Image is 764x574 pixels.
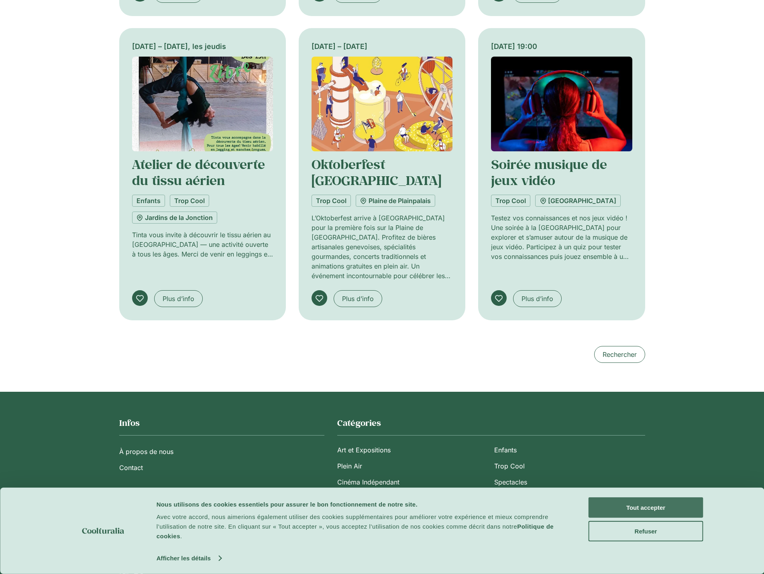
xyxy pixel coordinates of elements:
a: Contact [119,460,324,476]
a: [GEOGRAPHIC_DATA] [535,195,621,207]
a: Trop Cool [494,458,645,474]
p: L’Oktoberfest arrive à [GEOGRAPHIC_DATA] pour la première fois sur la Plaine de [GEOGRAPHIC_DATA]... [312,213,452,281]
a: Plus d’info [154,290,203,307]
a: Rechercher [594,346,645,363]
span: Plus d’info [342,294,374,303]
a: Enfants [132,195,165,207]
a: Trop Cool [170,195,209,207]
span: . [180,533,182,539]
a: Trop Cool [491,195,530,207]
h2: Catégories [337,417,645,429]
div: [DATE] – [DATE], les jeudis [132,41,273,52]
a: Jardins de la Jonction [132,212,217,224]
p: Tinta vous invite à découvrir le tissu aérien au [GEOGRAPHIC_DATA] — une activité ouverte à tous ... [132,230,273,259]
a: Afficher les détails [157,552,221,564]
div: Nous utilisons des cookies essentiels pour assurer le bon fonctionnement de notre site. [157,499,570,509]
span: Plus d’info [522,294,553,303]
a: Enfants [494,442,645,458]
nav: Menu [119,444,324,476]
a: Plaine de Plainpalais [356,195,435,207]
a: Cinéma Indépendant [337,474,488,490]
span: Avec votre accord, nous aimerions également utiliser des cookies supplémentaires pour améliorer v... [157,513,548,530]
a: Spectacles [494,474,645,490]
a: Plus d’info [513,290,562,307]
a: Plus d’info [334,290,382,307]
img: logo [82,528,124,534]
p: Une soirée à la [GEOGRAPHIC_DATA] pour explorer et s’amuser autour de la musique de jeux vidéo. P... [491,223,632,261]
h2: Infos [119,417,324,429]
button: Tout accepter [589,497,703,518]
p: Testez vos connaissances et nos jeux vidéo ! [491,213,632,223]
div: [DATE] – [DATE] [312,41,452,52]
nav: Menu [337,442,645,506]
a: Art et Expositions [337,442,488,458]
span: Rechercher [603,350,637,359]
a: Atelier de découverte du tissu aérien [132,156,265,189]
a: Oktoberfest [GEOGRAPHIC_DATA] [312,156,441,189]
a: Soirée musique de jeux vidéo [491,156,607,189]
a: Trop Cool [312,195,351,207]
a: Plein Air [337,458,488,474]
button: Refuser [589,521,703,541]
a: À propos de nous [119,444,324,460]
div: [DATE] 19:00 [491,41,632,52]
span: Plus d’info [163,294,194,303]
